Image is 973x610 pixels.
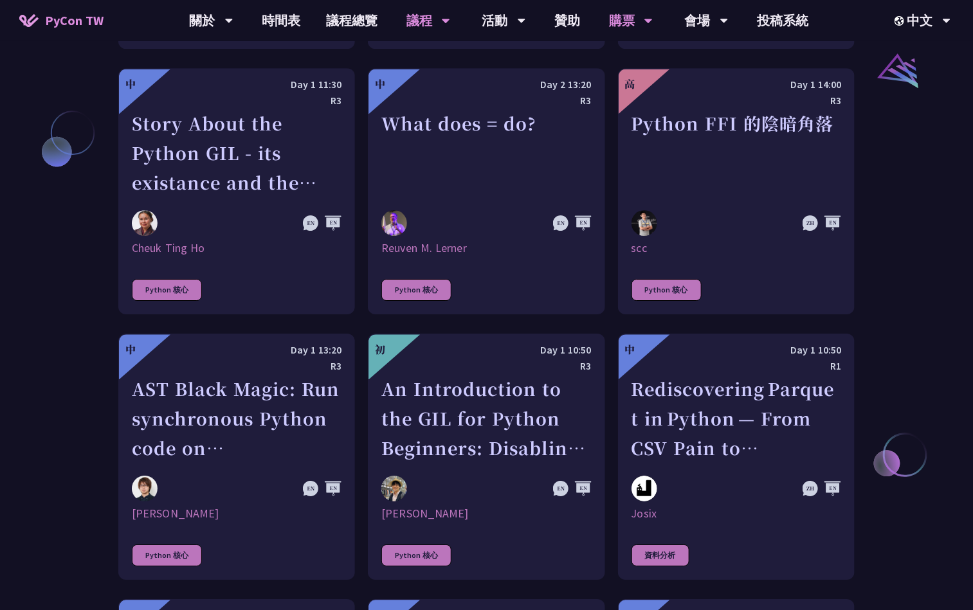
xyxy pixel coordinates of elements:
[618,68,855,314] a: 高 Day 1 14:00 R3 Python FFI 的陰暗角落 scc scc Python 核心
[632,374,841,463] div: Rediscovering Parquet in Python — From CSV Pain to Columnar Gain
[381,109,591,197] div: What does = do?
[632,342,841,358] div: Day 1 10:50
[618,334,855,580] a: 中 Day 1 10:50 R1 Rediscovering Parquet in Python — From CSV Pain to Columnar Gain Josix Josix 資料分析
[125,76,136,92] div: 中
[632,279,702,301] div: Python 核心
[19,14,39,27] img: Home icon of PyCon TW 2025
[632,210,657,236] img: scc
[632,93,841,109] div: R3
[132,93,341,109] div: R3
[375,342,385,357] div: 初
[132,240,341,256] div: Cheuk Ting Ho
[132,544,202,566] div: Python 核心
[132,76,341,93] div: Day 1 11:30
[381,476,407,501] img: Yu Saito
[632,476,657,501] img: Josix
[381,93,591,109] div: R3
[895,16,907,26] img: Locale Icon
[381,506,591,521] div: [PERSON_NAME]
[381,342,591,358] div: Day 1 10:50
[632,358,841,374] div: R1
[632,544,689,566] div: 資料分析
[118,334,355,580] a: 中 Day 1 13:20 R3 AST Black Magic: Run synchronous Python code on asynchronous Pyodide Yuichiro Ta...
[632,240,841,256] div: scc
[132,210,158,236] img: Cheuk Ting Ho
[132,279,202,301] div: Python 核心
[632,506,841,521] div: Josix
[132,358,341,374] div: R3
[381,240,591,256] div: Reuven M. Lerner
[632,109,841,197] div: Python FFI 的陰暗角落
[118,68,355,314] a: 中 Day 1 11:30 R3 Story About the Python GIL - its existance and the lack there of Cheuk Ting Ho C...
[132,342,341,358] div: Day 1 13:20
[381,374,591,463] div: An Introduction to the GIL for Python Beginners: Disabling It in Python 3.13 and Leveraging Concu...
[381,210,407,238] img: Reuven M. Lerner
[632,76,841,93] div: Day 1 14:00
[368,68,605,314] a: 中 Day 2 13:20 R3 What does = do? Reuven M. Lerner Reuven M. Lerner Python 核心
[381,358,591,374] div: R3
[375,76,385,92] div: 中
[45,11,104,30] span: PyCon TW
[381,544,451,566] div: Python 核心
[368,334,605,580] a: 初 Day 1 10:50 R3 An Introduction to the GIL for Python Beginners: Disabling It in Python 3.13 and...
[6,4,116,37] a: PyCon TW
[625,76,635,92] div: 高
[132,506,341,521] div: [PERSON_NAME]
[381,279,451,301] div: Python 核心
[132,374,341,463] div: AST Black Magic: Run synchronous Python code on asynchronous Pyodide
[125,342,136,357] div: 中
[381,76,591,93] div: Day 2 13:20
[132,109,341,197] div: Story About the Python GIL - its existance and the lack there of
[625,342,635,357] div: 中
[132,476,158,501] img: Yuichiro Tachibana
